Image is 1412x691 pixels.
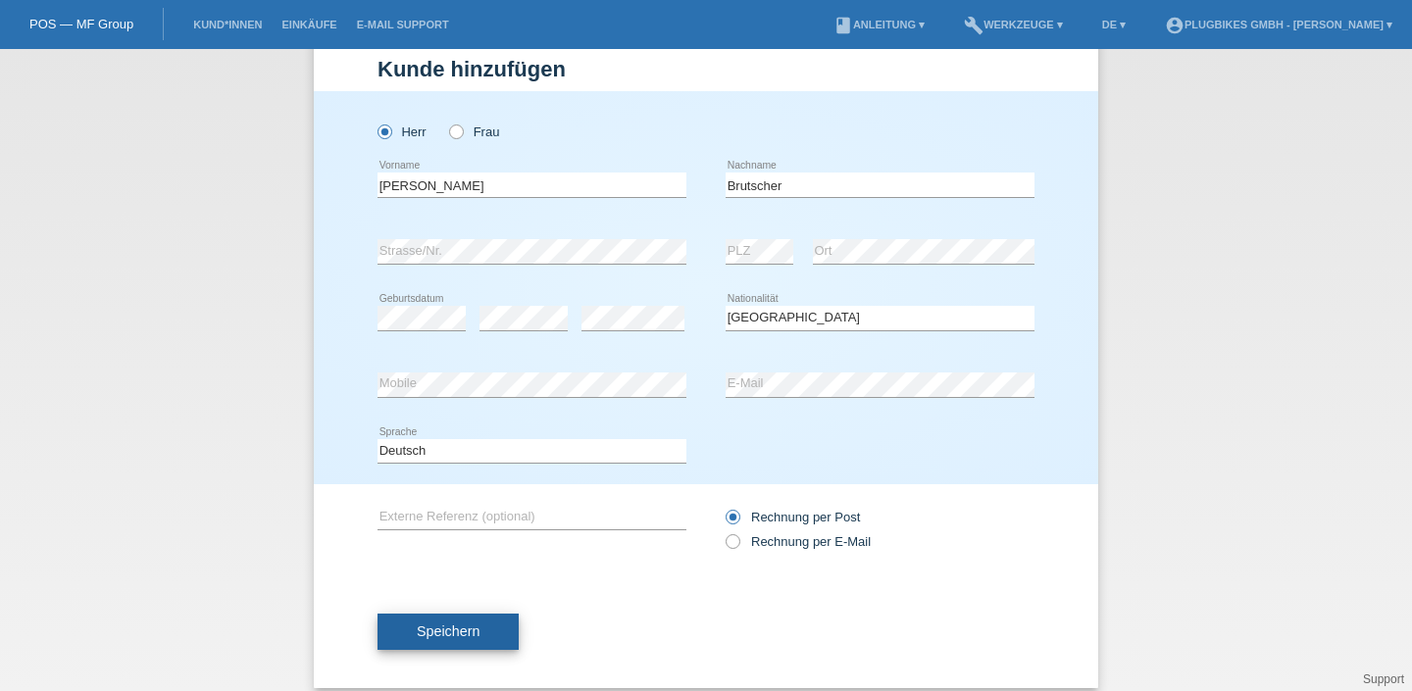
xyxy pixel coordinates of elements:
[726,534,871,549] label: Rechnung per E-Mail
[272,19,346,30] a: Einkäufe
[29,17,133,31] a: POS — MF Group
[1165,16,1185,35] i: account_circle
[726,510,738,534] input: Rechnung per Post
[183,19,272,30] a: Kund*innen
[954,19,1073,30] a: buildWerkzeuge ▾
[378,124,390,137] input: Herr
[833,16,853,35] i: book
[1155,19,1402,30] a: account_circlePlugBikes GmbH - [PERSON_NAME] ▾
[417,623,479,639] span: Speichern
[378,124,427,139] label: Herr
[378,57,1034,81] h1: Kunde hinzufügen
[449,124,462,137] input: Frau
[378,614,519,651] button: Speichern
[726,510,860,524] label: Rechnung per Post
[824,19,934,30] a: bookAnleitung ▾
[347,19,459,30] a: E-Mail Support
[449,124,499,139] label: Frau
[964,16,983,35] i: build
[1363,672,1404,686] a: Support
[726,534,738,559] input: Rechnung per E-Mail
[1092,19,1135,30] a: DE ▾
